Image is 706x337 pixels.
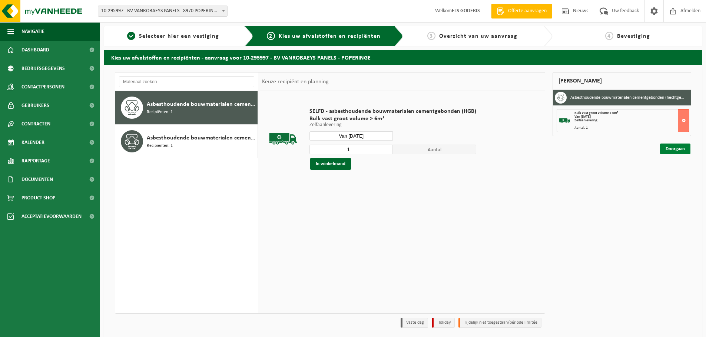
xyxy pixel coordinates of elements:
[139,33,219,39] span: Selecteer hier een vestiging
[115,125,258,158] button: Asbesthoudende bouwmaterialen cementgebonden met isolatie(hechtgebonden) Recipiënten: 1
[553,72,691,90] div: [PERSON_NAME]
[147,142,173,149] span: Recipiënten: 1
[309,122,476,128] p: Zelfaanlevering
[21,115,50,133] span: Contracten
[401,318,428,328] li: Vaste dag
[21,207,82,226] span: Acceptatievoorwaarden
[267,32,275,40] span: 2
[115,91,258,125] button: Asbesthoudende bouwmaterialen cementgebonden (hechtgebonden) Recipiënten: 1
[605,32,613,40] span: 4
[21,189,55,207] span: Product Shop
[147,109,173,116] span: Recipiënten: 1
[104,50,702,64] h2: Kies uw afvalstoffen en recipiënten - aanvraag voor 10-295997 - BV VANROBAEYS PANELS - POPERINGE
[127,32,135,40] span: 1
[309,108,476,115] span: SELFD - asbesthoudende bouwmaterialen cementgebonden (HGB)
[574,119,689,122] div: Zelfaanlevering
[21,59,65,78] span: Bedrijfsgegevens
[147,100,256,109] span: Asbesthoudende bouwmaterialen cementgebonden (hechtgebonden)
[427,32,435,40] span: 3
[279,33,381,39] span: Kies uw afvalstoffen en recipiënten
[393,145,476,154] span: Aantal
[310,158,351,170] button: In winkelmand
[660,144,690,154] a: Doorgaan
[21,133,44,152] span: Kalender
[147,134,256,142] span: Asbesthoudende bouwmaterialen cementgebonden met isolatie(hechtgebonden)
[617,33,650,39] span: Bevestiging
[439,33,517,39] span: Overzicht van uw aanvraag
[21,96,49,115] span: Gebruikers
[119,76,254,87] input: Materiaal zoeken
[98,6,227,16] span: 10-295997 - BV VANROBAEYS PANELS - 8970 POPERINGE, BENELUXLAAN 12
[506,7,548,15] span: Offerte aanvragen
[107,32,239,41] a: 1Selecteer hier een vestiging
[309,115,476,122] span: Bulk vast groot volume > 6m³
[574,126,689,130] div: Aantal: 1
[452,8,480,14] strong: ELS GODERIS
[309,131,393,141] input: Selecteer datum
[574,111,618,115] span: Bulk vast groot volume > 6m³
[21,152,50,170] span: Rapportage
[21,170,53,189] span: Documenten
[570,92,685,104] h3: Asbesthoudende bouwmaterialen cementgebonden (hechtgebonden)
[21,78,64,96] span: Contactpersonen
[432,318,455,328] li: Holiday
[21,22,44,41] span: Navigatie
[458,318,541,328] li: Tijdelijk niet toegestaan/période limitée
[98,6,228,17] span: 10-295997 - BV VANROBAEYS PANELS - 8970 POPERINGE, BENELUXLAAN 12
[574,115,591,119] strong: Van [DATE]
[491,4,552,18] a: Offerte aanvragen
[258,73,332,91] div: Keuze recipiënt en planning
[21,41,49,59] span: Dashboard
